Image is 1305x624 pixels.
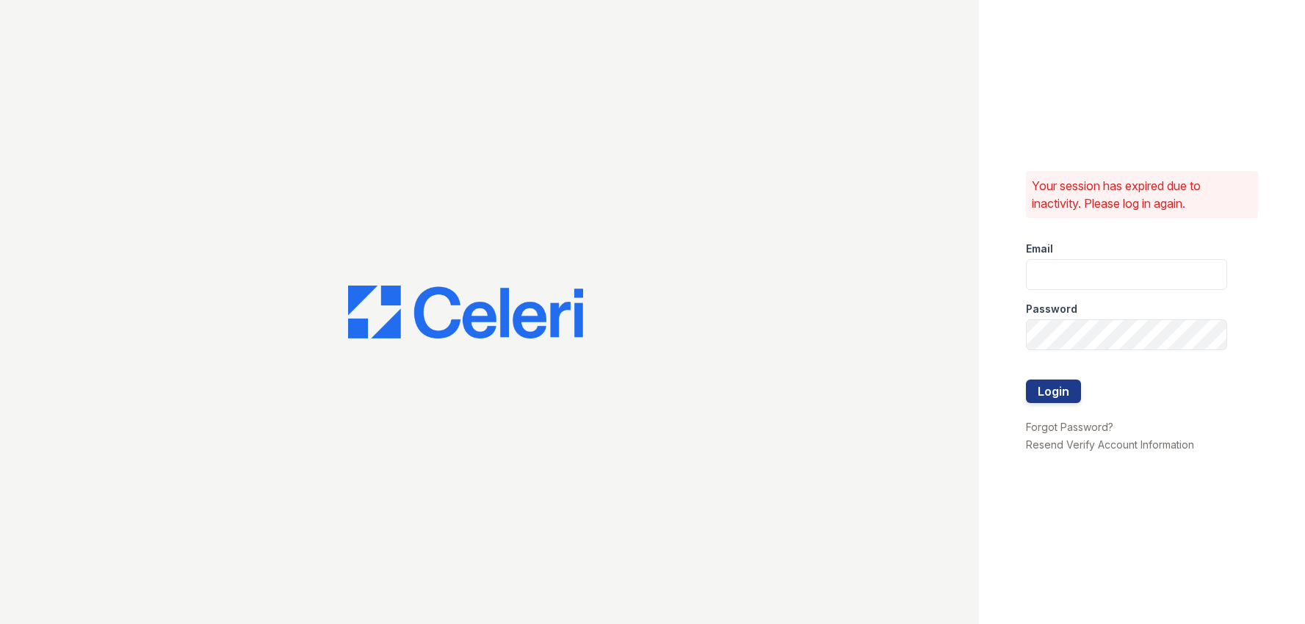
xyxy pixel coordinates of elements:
[1026,380,1081,403] button: Login
[1032,177,1252,212] p: Your session has expired due to inactivity. Please log in again.
[348,286,583,338] img: CE_Logo_Blue-a8612792a0a2168367f1c8372b55b34899dd931a85d93a1a3d3e32e68fde9ad4.png
[1026,302,1077,316] label: Password
[1026,421,1113,433] a: Forgot Password?
[1026,242,1053,256] label: Email
[1026,438,1194,451] a: Resend Verify Account Information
